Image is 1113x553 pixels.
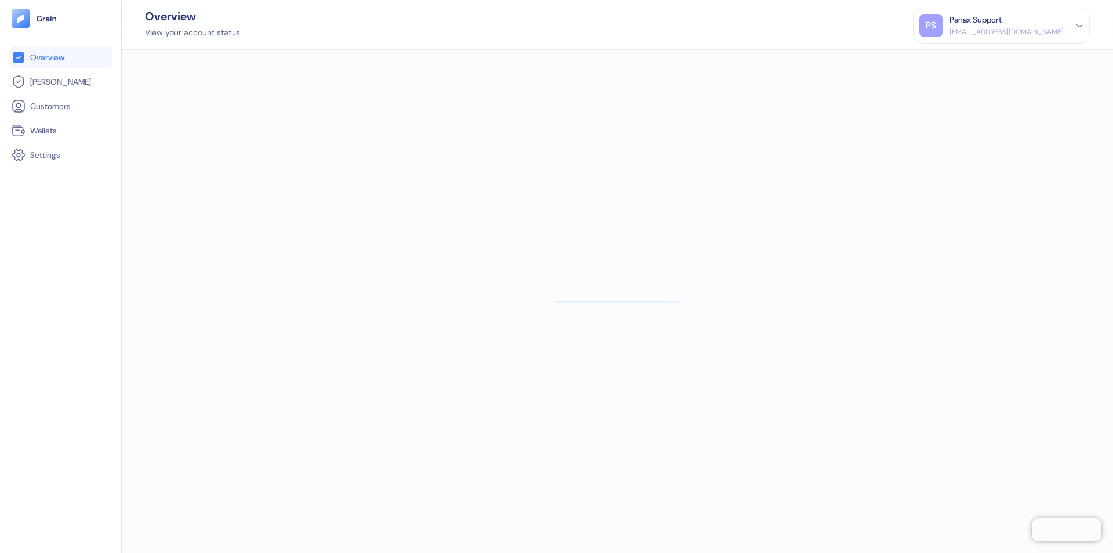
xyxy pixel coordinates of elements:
[30,76,91,88] span: [PERSON_NAME]
[919,14,943,37] div: PS
[30,52,64,63] span: Overview
[950,14,1002,26] div: Panax Support
[36,15,57,23] img: logo
[950,27,1064,37] div: [EMAIL_ADDRESS][DOMAIN_NAME]
[145,10,240,22] div: Overview
[145,27,240,39] div: View your account status
[30,100,71,112] span: Customers
[30,125,57,136] span: Wallets
[30,149,60,161] span: Settings
[12,9,30,28] img: logo-tablet-V2.svg
[1032,518,1101,541] iframe: Chatra live chat
[12,50,110,64] a: Overview
[12,99,110,113] a: Customers
[12,148,110,162] a: Settings
[12,75,110,89] a: [PERSON_NAME]
[12,124,110,138] a: Wallets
